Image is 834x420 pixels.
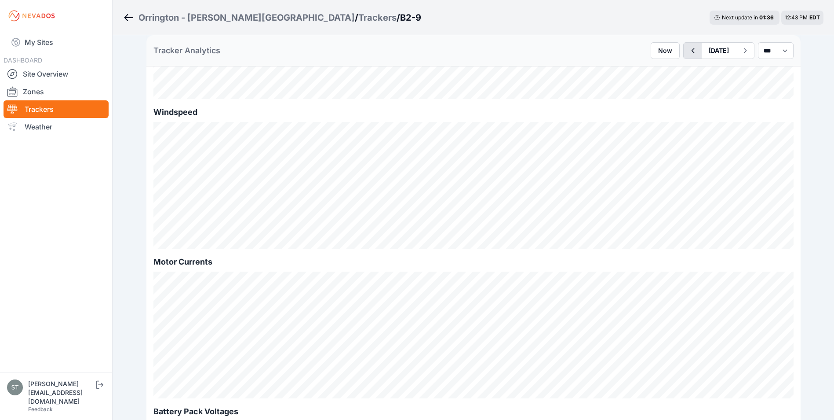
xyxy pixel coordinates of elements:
[138,11,355,24] a: Orrington - [PERSON_NAME][GEOGRAPHIC_DATA]
[4,56,42,64] span: DASHBOARD
[7,379,23,395] img: steve@nevados.solar
[809,14,820,21] span: EDT
[123,6,421,29] nav: Breadcrumb
[355,11,358,24] span: /
[7,9,56,23] img: Nevados
[28,406,53,413] a: Feedback
[153,44,220,57] h2: Tracker Analytics
[785,14,808,21] span: 12:43 PM
[4,118,109,136] a: Weather
[358,11,397,24] a: Trackers
[4,32,109,53] a: My Sites
[153,106,794,118] h2: Windspeed
[4,83,109,100] a: Zones
[4,65,109,83] a: Site Overview
[4,100,109,118] a: Trackers
[397,11,400,24] span: /
[722,14,758,21] span: Next update in
[759,14,775,21] div: 01 : 36
[153,256,794,268] h2: Motor Currents
[651,42,680,59] button: Now
[400,11,421,24] h3: B2-9
[153,405,794,418] h2: Battery Pack Voltages
[28,379,94,406] div: [PERSON_NAME][EMAIL_ADDRESS][DOMAIN_NAME]
[702,43,736,59] button: [DATE]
